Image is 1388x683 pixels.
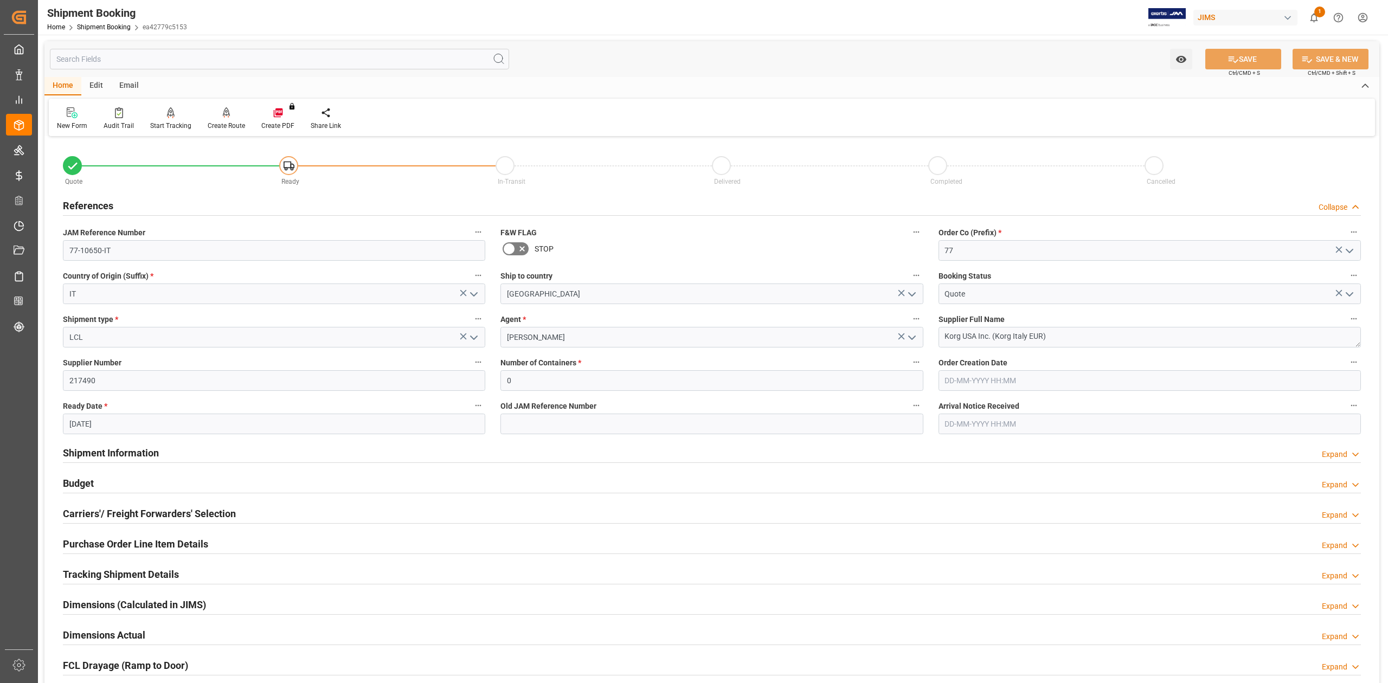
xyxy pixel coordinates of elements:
[63,357,121,369] span: Supplier Number
[471,268,485,282] button: Country of Origin (Suffix) *
[471,225,485,239] button: JAM Reference Number
[1193,10,1297,25] div: JIMS
[1193,7,1302,28] button: JIMS
[63,401,107,412] span: Ready Date
[1322,479,1347,491] div: Expand
[63,283,485,304] input: Type to search/select
[909,398,923,413] button: Old JAM Reference Number
[939,314,1005,325] span: Supplier Full Name
[47,23,65,31] a: Home
[1322,661,1347,673] div: Expand
[63,628,145,642] h2: Dimensions Actual
[465,329,481,346] button: open menu
[939,401,1019,412] span: Arrival Notice Received
[1322,631,1347,642] div: Expand
[111,77,147,95] div: Email
[498,178,525,185] span: In-Transit
[1293,49,1368,69] button: SAVE & NEW
[909,268,923,282] button: Ship to country
[909,312,923,326] button: Agent *
[1347,312,1361,326] button: Supplier Full Name
[1319,202,1347,213] div: Collapse
[63,198,113,213] h2: References
[500,401,596,412] span: Old JAM Reference Number
[1322,449,1347,460] div: Expand
[1314,7,1325,17] span: 1
[939,370,1361,391] input: DD-MM-YYYY HH:MM
[63,567,179,582] h2: Tracking Shipment Details
[471,312,485,326] button: Shipment type *
[909,225,923,239] button: F&W FLAG
[1340,286,1357,302] button: open menu
[939,327,1361,347] textarea: Korg USA Inc. (Korg Italy EUR)
[1205,49,1281,69] button: SAVE
[909,355,923,369] button: Number of Containers *
[81,77,111,95] div: Edit
[57,121,87,131] div: New Form
[47,5,187,21] div: Shipment Booking
[1322,540,1347,551] div: Expand
[50,49,509,69] input: Search Fields
[500,357,581,369] span: Number of Containers
[63,446,159,460] h2: Shipment Information
[1347,355,1361,369] button: Order Creation Date
[44,77,81,95] div: Home
[63,227,145,239] span: JAM Reference Number
[63,658,188,673] h2: FCL Drayage (Ramp to Door)
[939,357,1007,369] span: Order Creation Date
[1308,69,1355,77] span: Ctrl/CMD + Shift + S
[1347,398,1361,413] button: Arrival Notice Received
[1170,49,1192,69] button: open menu
[63,314,118,325] span: Shipment type
[1326,5,1351,30] button: Help Center
[1147,178,1175,185] span: Cancelled
[939,414,1361,434] input: DD-MM-YYYY HH:MM
[208,121,245,131] div: Create Route
[281,178,299,185] span: Ready
[471,398,485,413] button: Ready Date *
[903,329,919,346] button: open menu
[939,270,991,282] span: Booking Status
[63,476,94,491] h2: Budget
[77,23,131,31] a: Shipment Booking
[535,243,554,255] span: STOP
[104,121,134,131] div: Audit Trail
[1229,69,1260,77] span: Ctrl/CMD + S
[311,121,341,131] div: Share Link
[1322,601,1347,612] div: Expand
[1347,268,1361,282] button: Booking Status
[1148,8,1186,27] img: Exertis%20JAM%20-%20Email%20Logo.jpg_1722504956.jpg
[903,286,919,302] button: open menu
[63,414,485,434] input: DD-MM-YYYY
[500,227,537,239] span: F&W FLAG
[1322,510,1347,521] div: Expand
[1322,570,1347,582] div: Expand
[63,537,208,551] h2: Purchase Order Line Item Details
[471,355,485,369] button: Supplier Number
[714,178,741,185] span: Delivered
[63,506,236,521] h2: Carriers'/ Freight Forwarders' Selection
[500,270,552,282] span: Ship to country
[500,314,526,325] span: Agent
[930,178,962,185] span: Completed
[150,121,191,131] div: Start Tracking
[1340,242,1357,259] button: open menu
[63,270,153,282] span: Country of Origin (Suffix)
[465,286,481,302] button: open menu
[1347,225,1361,239] button: Order Co (Prefix) *
[65,178,82,185] span: Quote
[63,597,206,612] h2: Dimensions (Calculated in JIMS)
[939,227,1001,239] span: Order Co (Prefix)
[1302,5,1326,30] button: show 1 new notifications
